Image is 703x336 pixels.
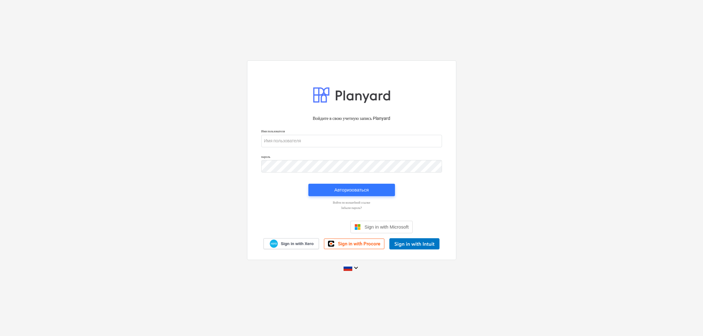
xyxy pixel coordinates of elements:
[258,201,445,205] a: Войти по волшебной ссылке
[264,238,319,249] a: Sign in with Xero
[354,224,361,230] img: Microsoft logo
[261,129,442,135] p: Имя пользователя
[261,115,442,122] p: Войдите в свою учетную запись Planyard
[261,155,442,160] p: пароль
[290,220,345,234] div: Увійти через Google (відкриється в новій вкладці)
[287,220,349,234] iframe: Кнопка "Увійти через Google"
[258,206,445,210] a: Забыли пароль?
[324,239,384,249] a: Sign in with Procore
[281,241,313,247] span: Sign in with Xero
[261,135,442,147] input: Имя пользователя
[270,239,278,248] img: Xero logo
[352,264,360,272] i: keyboard_arrow_down
[308,184,395,196] button: Авторизоваться
[338,241,380,247] span: Sign in with Procore
[334,186,369,194] div: Авторизоваться
[364,224,409,230] span: Sign in with Microsoft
